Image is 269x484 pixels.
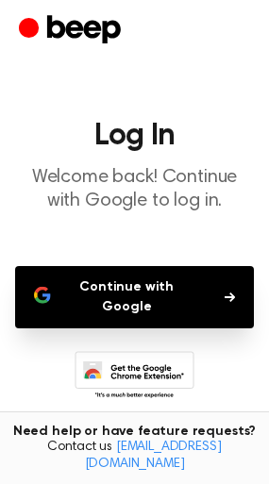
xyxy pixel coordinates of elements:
[15,166,254,213] p: Welcome back! Continue with Google to log in.
[15,121,254,151] h1: Log In
[11,440,258,473] span: Contact us
[15,266,254,328] button: Continue with Google
[85,441,222,471] a: [EMAIL_ADDRESS][DOMAIN_NAME]
[19,12,126,49] a: Beep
